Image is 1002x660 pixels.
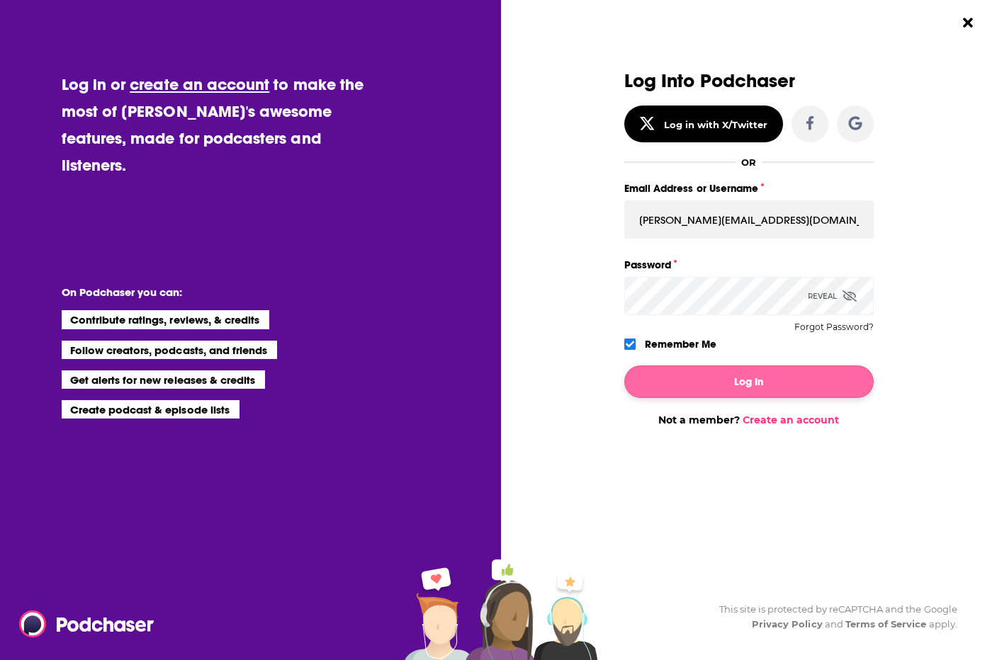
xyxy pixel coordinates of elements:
[62,310,270,329] li: Contribute ratings, reviews, & credits
[62,370,265,389] li: Get alerts for new releases & credits
[62,400,240,419] li: Create podcast & episode lists
[62,341,278,359] li: Follow creators, podcasts, and friends
[624,365,874,398] button: Log In
[794,322,874,332] button: Forgot Password?
[19,610,155,637] img: Podchaser - Follow, Share and Rate Podcasts
[664,119,768,130] div: Log in with X/Twitter
[741,157,756,168] div: OR
[19,610,144,637] a: Podchaser - Follow, Share and Rate Podcasts
[708,602,957,632] div: This site is protected by reCAPTCHA and the Google and apply.
[130,74,269,94] a: create an account
[624,179,874,198] label: Email Address or Username
[624,256,874,274] label: Password
[624,106,783,142] button: Log in with X/Twitter
[808,277,857,315] div: Reveal
[752,618,823,630] a: Privacy Policy
[624,71,874,91] h3: Log Into Podchaser
[955,9,981,36] button: Close Button
[62,285,345,299] li: On Podchaser you can:
[743,414,839,426] a: Create an account
[624,414,874,426] div: Not a member?
[645,335,716,353] label: Remember Me
[845,618,927,630] a: Terms of Service
[624,200,874,239] input: Email Address or Username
